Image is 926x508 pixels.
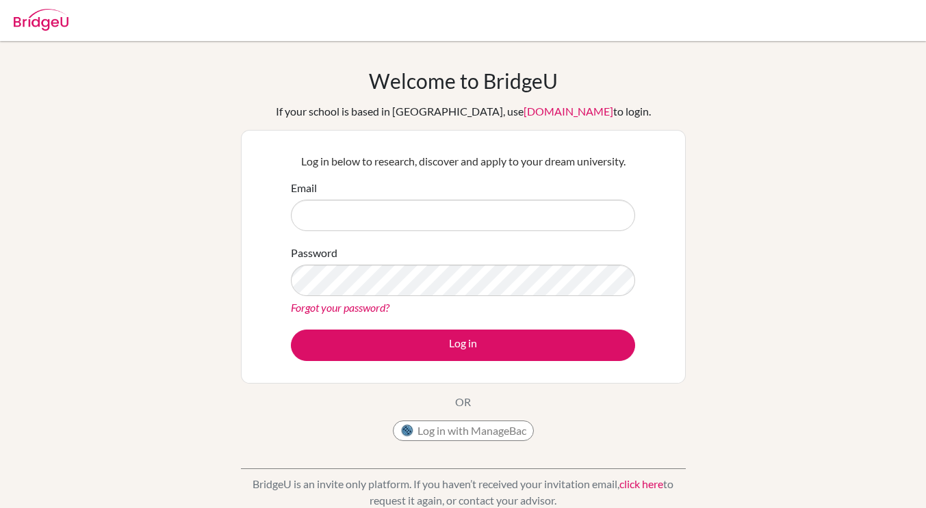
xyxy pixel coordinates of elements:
img: Bridge-U [14,9,68,31]
p: OR [455,394,471,410]
a: [DOMAIN_NAME] [524,105,613,118]
a: click here [619,477,663,490]
p: Log in below to research, discover and apply to your dream university. [291,153,635,170]
button: Log in [291,330,635,361]
label: Password [291,245,337,261]
label: Email [291,180,317,196]
h1: Welcome to BridgeU [369,68,558,93]
button: Log in with ManageBac [393,420,534,441]
a: Forgot your password? [291,301,389,314]
div: If your school is based in [GEOGRAPHIC_DATA], use to login. [276,103,651,120]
